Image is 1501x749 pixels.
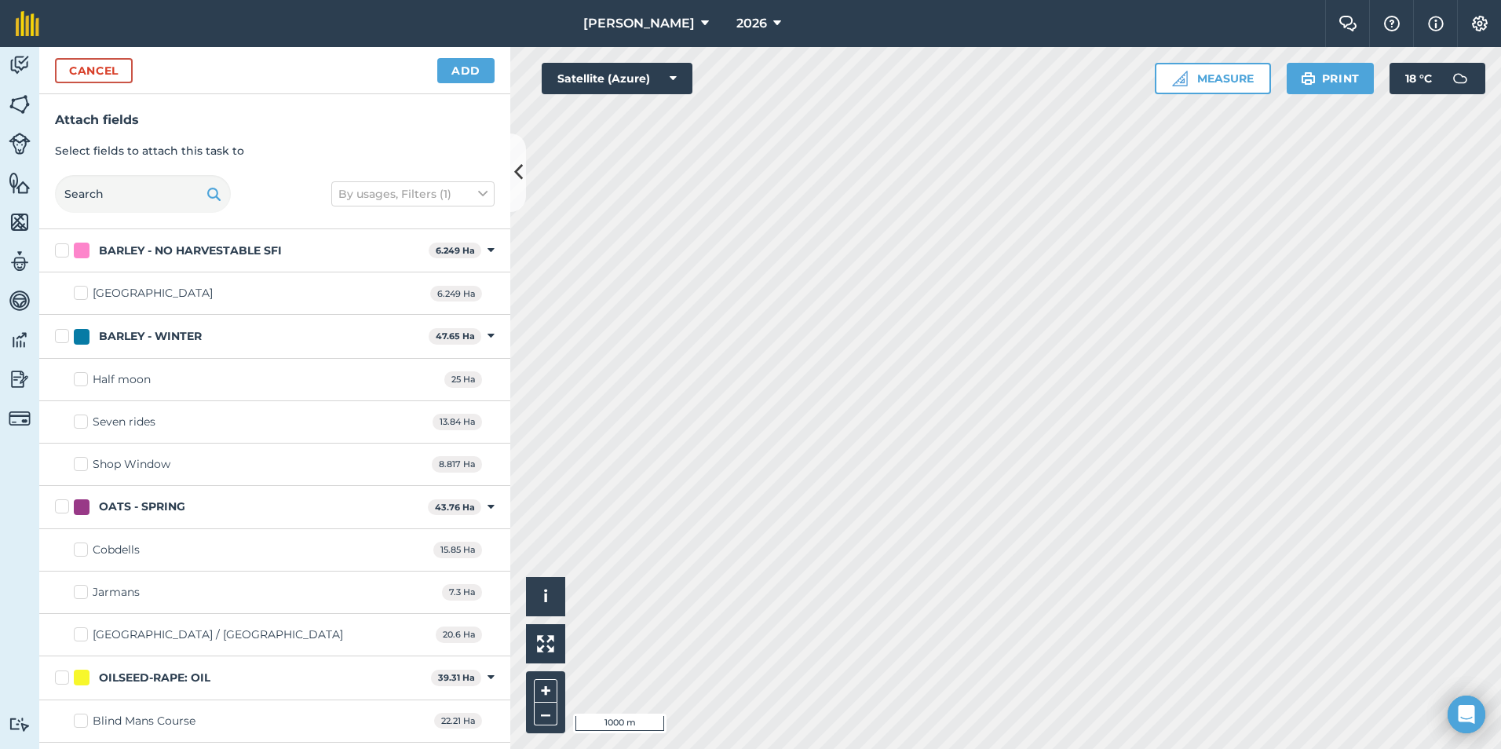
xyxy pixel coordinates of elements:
[93,584,140,601] div: Jarmans
[534,679,557,703] button: +
[99,499,185,515] div: OATS - SPRING
[432,456,482,473] span: 8.817 Ha
[9,328,31,352] img: svg+xml;base64,PD94bWwgdmVyc2lvbj0iMS4wIiBlbmNvZGluZz0idXRmLTgiPz4KPCEtLSBHZW5lcmF0b3I6IEFkb2JlIE...
[55,58,133,83] button: Cancel
[438,672,475,683] strong: 39.31 Ha
[331,181,495,206] button: By usages, Filters (1)
[9,717,31,732] img: svg+xml;base64,PD94bWwgdmVyc2lvbj0iMS4wIiBlbmNvZGluZz0idXRmLTgiPz4KPCEtLSBHZW5lcmF0b3I6IEFkb2JlIE...
[433,414,482,430] span: 13.84 Ha
[9,93,31,116] img: svg+xml;base64,PHN2ZyB4bWxucz0iaHR0cDovL3d3dy53My5vcmcvMjAwMC9zdmciIHdpZHRoPSI1NiIgaGVpZ2h0PSI2MC...
[9,53,31,77] img: svg+xml;base64,PD94bWwgdmVyc2lvbj0iMS4wIiBlbmNvZGluZz0idXRmLTgiPz4KPCEtLSBHZW5lcmF0b3I6IEFkb2JlIE...
[1155,63,1271,94] button: Measure
[9,407,31,429] img: svg+xml;base64,PD94bWwgdmVyc2lvbj0iMS4wIiBlbmNvZGluZz0idXRmLTgiPz4KPCEtLSBHZW5lcmF0b3I6IEFkb2JlIE...
[542,63,692,94] button: Satellite (Azure)
[9,171,31,195] img: svg+xml;base64,PHN2ZyB4bWxucz0iaHR0cDovL3d3dy53My5vcmcvMjAwMC9zdmciIHdpZHRoPSI1NiIgaGVpZ2h0PSI2MC...
[99,243,282,259] div: BARLEY - NO HARVESTABLE SFI
[1382,16,1401,31] img: A question mark icon
[430,286,482,302] span: 6.249 Ha
[55,175,231,213] input: Search
[433,542,482,558] span: 15.85 Ha
[99,328,202,345] div: BARLEY - WINTER
[9,367,31,391] img: svg+xml;base64,PD94bWwgdmVyc2lvbj0iMS4wIiBlbmNvZGluZz0idXRmLTgiPz4KPCEtLSBHZW5lcmF0b3I6IEFkb2JlIE...
[93,285,213,301] div: [GEOGRAPHIC_DATA]
[1448,696,1485,733] div: Open Intercom Messenger
[1172,71,1188,86] img: Ruler icon
[437,58,495,83] button: Add
[1444,63,1476,94] img: svg+xml;base64,PD94bWwgdmVyc2lvbj0iMS4wIiBlbmNvZGluZz0idXRmLTgiPz4KPCEtLSBHZW5lcmF0b3I6IEFkb2JlIE...
[9,250,31,273] img: svg+xml;base64,PD94bWwgdmVyc2lvbj0iMS4wIiBlbmNvZGluZz0idXRmLTgiPz4KPCEtLSBHZW5lcmF0b3I6IEFkb2JlIE...
[55,142,495,159] p: Select fields to attach this task to
[93,713,195,729] div: Blind Mans Course
[442,584,482,601] span: 7.3 Ha
[1338,16,1357,31] img: Two speech bubbles overlapping with the left bubble in the forefront
[1287,63,1375,94] button: Print
[55,110,495,130] h3: Attach fields
[436,245,475,256] strong: 6.249 Ha
[1405,63,1432,94] span: 18 ° C
[534,703,557,725] button: –
[583,14,695,33] span: [PERSON_NAME]
[9,210,31,234] img: svg+xml;base64,PHN2ZyB4bWxucz0iaHR0cDovL3d3dy53My5vcmcvMjAwMC9zdmciIHdpZHRoPSI1NiIgaGVpZ2h0PSI2MC...
[444,371,482,388] span: 25 Ha
[93,456,170,473] div: Shop Window
[736,14,767,33] span: 2026
[1470,16,1489,31] img: A cog icon
[206,185,221,203] img: svg+xml;base64,PHN2ZyB4bWxucz0iaHR0cDovL3d3dy53My5vcmcvMjAwMC9zdmciIHdpZHRoPSIxOSIgaGVpZ2h0PSIyNC...
[1390,63,1485,94] button: 18 °C
[16,11,39,36] img: fieldmargin Logo
[1428,14,1444,33] img: svg+xml;base64,PHN2ZyB4bWxucz0iaHR0cDovL3d3dy53My5vcmcvMjAwMC9zdmciIHdpZHRoPSIxNyIgaGVpZ2h0PSIxNy...
[9,133,31,155] img: svg+xml;base64,PD94bWwgdmVyc2lvbj0iMS4wIiBlbmNvZGluZz0idXRmLTgiPz4KPCEtLSBHZW5lcmF0b3I6IEFkb2JlIE...
[93,627,343,643] div: [GEOGRAPHIC_DATA] / [GEOGRAPHIC_DATA]
[435,502,475,513] strong: 43.76 Ha
[436,331,475,342] strong: 47.65 Ha
[93,414,155,430] div: Seven rides
[543,586,548,606] span: i
[436,627,482,643] span: 20.6 Ha
[99,670,210,686] div: OILSEED-RAPE: OIL
[526,577,565,616] button: i
[93,371,151,388] div: Half moon
[1301,69,1316,88] img: svg+xml;base64,PHN2ZyB4bWxucz0iaHR0cDovL3d3dy53My5vcmcvMjAwMC9zdmciIHdpZHRoPSIxOSIgaGVpZ2h0PSIyNC...
[434,713,482,729] span: 22.21 Ha
[93,542,140,558] div: Cobdells
[9,289,31,312] img: svg+xml;base64,PD94bWwgdmVyc2lvbj0iMS4wIiBlbmNvZGluZz0idXRmLTgiPz4KPCEtLSBHZW5lcmF0b3I6IEFkb2JlIE...
[537,635,554,652] img: Four arrows, one pointing top left, one top right, one bottom right and the last bottom left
